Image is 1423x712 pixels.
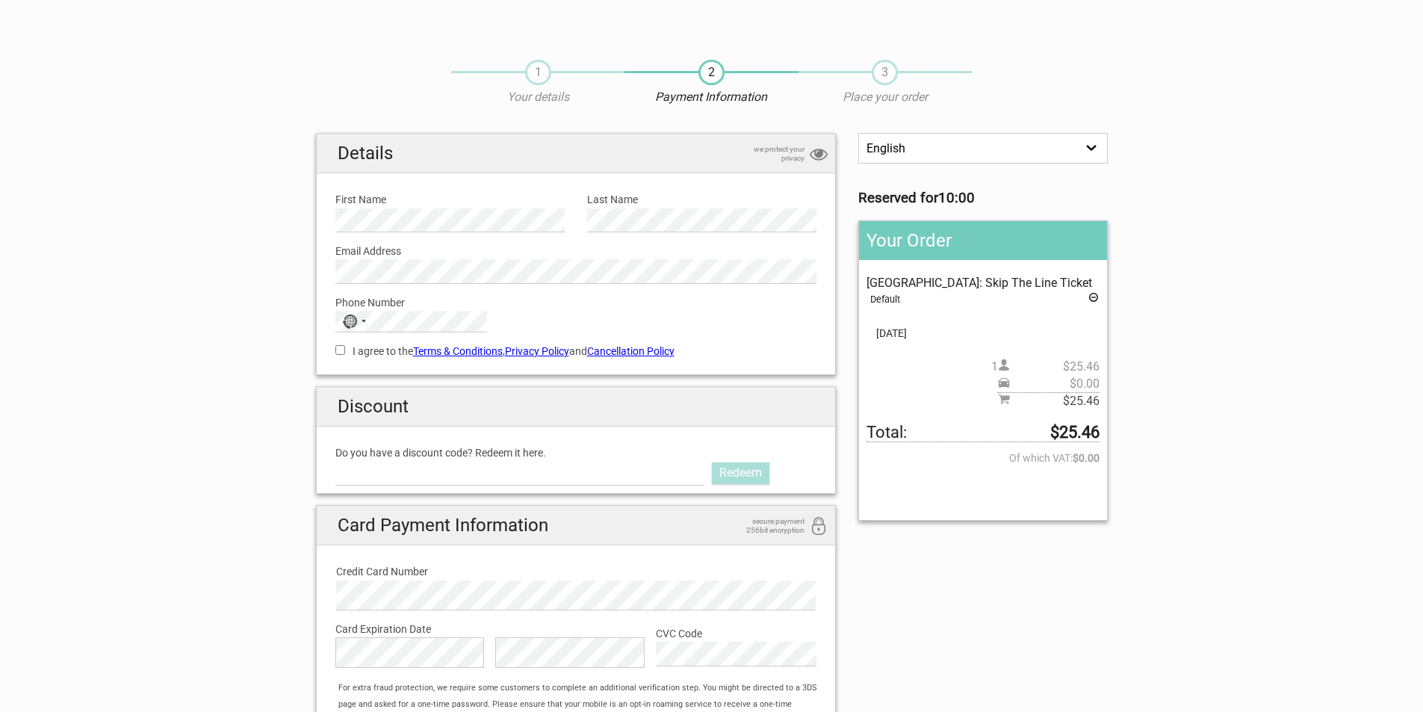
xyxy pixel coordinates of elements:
span: $0.00 [1010,376,1100,392]
strong: 10:00 [938,190,975,206]
label: First Name [335,191,565,208]
h2: Card Payment Information [317,506,836,545]
h2: Details [317,134,836,173]
a: Privacy Policy [505,345,569,357]
span: [GEOGRAPHIC_DATA]: Skip The Line Ticket [866,276,1092,290]
label: Credit Card Number [336,563,816,580]
span: 2 [698,60,725,85]
label: CVC Code [656,625,816,642]
div: Default [870,291,1099,308]
strong: $0.00 [1073,450,1100,466]
p: Place your order [799,89,972,105]
span: 3 [872,60,898,85]
label: Card Expiration Date [335,621,817,637]
span: Total to be paid [866,424,1099,442]
span: we protect your privacy [730,145,804,163]
button: Selected country [336,312,373,331]
strong: $25.46 [1050,424,1100,441]
span: Subtotal [998,392,1100,409]
span: $25.46 [1010,393,1100,409]
p: Payment Information [624,89,798,105]
a: Redeem [712,462,769,483]
a: Terms & Conditions [413,345,503,357]
h2: Your Order [859,221,1106,260]
a: Cancellation Policy [587,345,675,357]
span: [DATE] [866,325,1099,341]
label: Do you have a discount code? Redeem it here. [335,445,817,461]
i: 256bit encryption [810,517,828,537]
i: privacy protection [810,145,828,165]
span: $25.46 [1010,359,1100,375]
label: Phone Number [335,294,817,311]
h3: Reserved for [858,190,1107,206]
p: Your details [451,89,624,105]
label: I agree to the , and [335,343,817,359]
label: Email Address [335,243,817,259]
span: 1 [525,60,551,85]
span: Pickup price [998,376,1100,392]
label: Last Name [587,191,816,208]
span: Of which VAT: [866,450,1099,466]
span: secure payment 256bit encryption [730,517,804,535]
span: 1 person(s) [991,359,1100,375]
h2: Discount [317,387,836,427]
